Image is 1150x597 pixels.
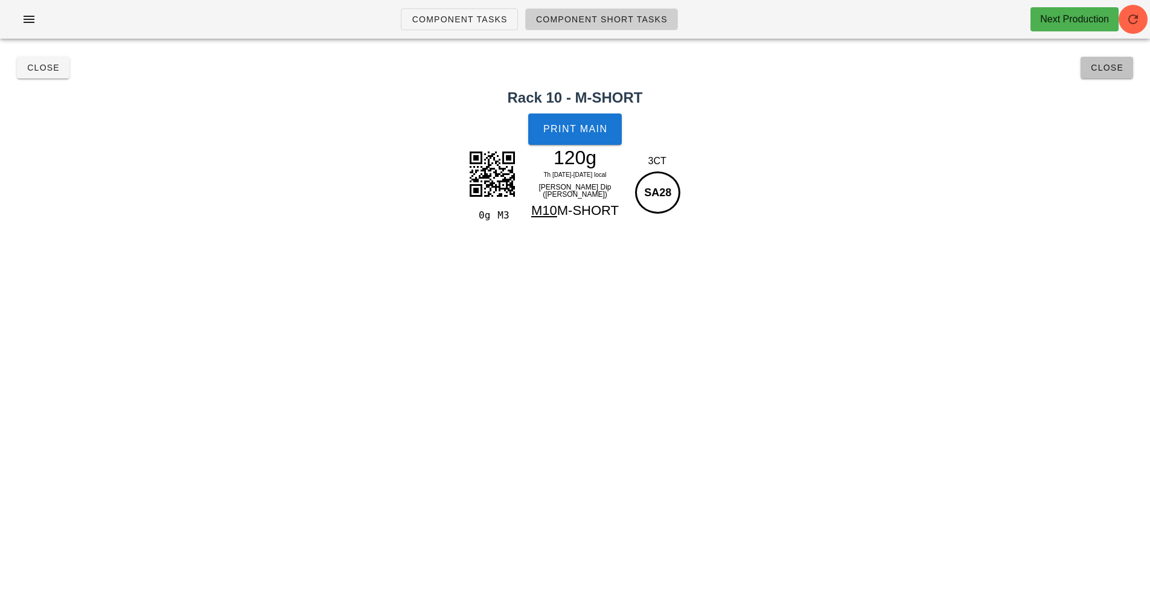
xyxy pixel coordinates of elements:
[528,113,621,145] button: Print Main
[531,203,557,218] span: M10
[7,87,1143,109] h2: Rack 10 - M-SHORT
[493,208,517,223] div: M3
[1090,63,1123,72] span: Close
[557,203,619,218] span: M-SHORT
[543,124,608,135] span: Print Main
[535,14,668,24] span: Component Short Tasks
[543,171,606,178] span: Th [DATE]-[DATE] local
[411,14,507,24] span: Component Tasks
[1040,12,1109,27] div: Next Production
[27,63,60,72] span: Close
[468,208,493,223] div: 0g
[462,144,522,204] img: Lz5nqCuiAAAAAElFTkSuQmCC
[401,8,517,30] a: Component Tasks
[632,154,682,168] div: 3CT
[1081,57,1133,78] button: Close
[525,8,678,30] a: Component Short Tasks
[523,181,628,200] div: [PERSON_NAME] Dip ([PERSON_NAME])
[635,171,680,214] div: SA28
[17,57,69,78] button: Close
[523,148,628,167] div: 120g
